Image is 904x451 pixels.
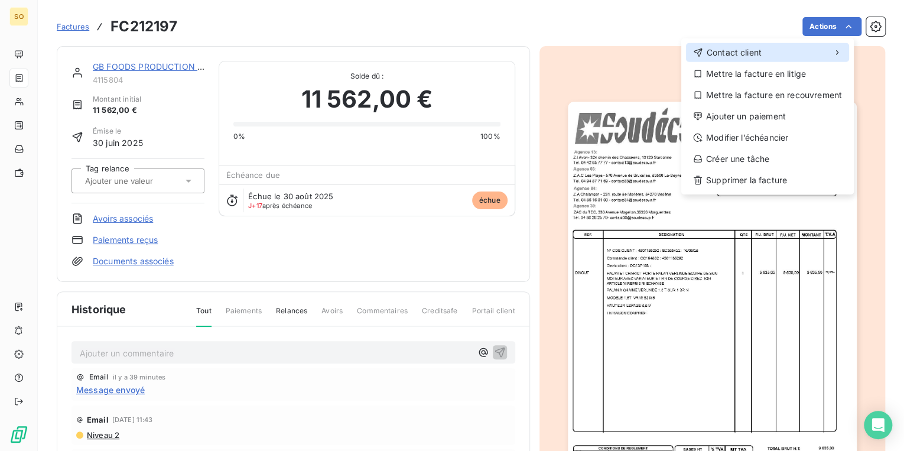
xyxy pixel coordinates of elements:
div: Ajouter un paiement [686,107,849,126]
div: Mettre la facture en recouvrement [686,86,849,105]
div: Supprimer la facture [686,171,849,190]
div: Actions [681,38,854,194]
div: Créer une tâche [686,150,849,168]
span: Contact client [707,47,762,59]
div: Modifier l’échéancier [686,128,849,147]
div: Mettre la facture en litige [686,64,849,83]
